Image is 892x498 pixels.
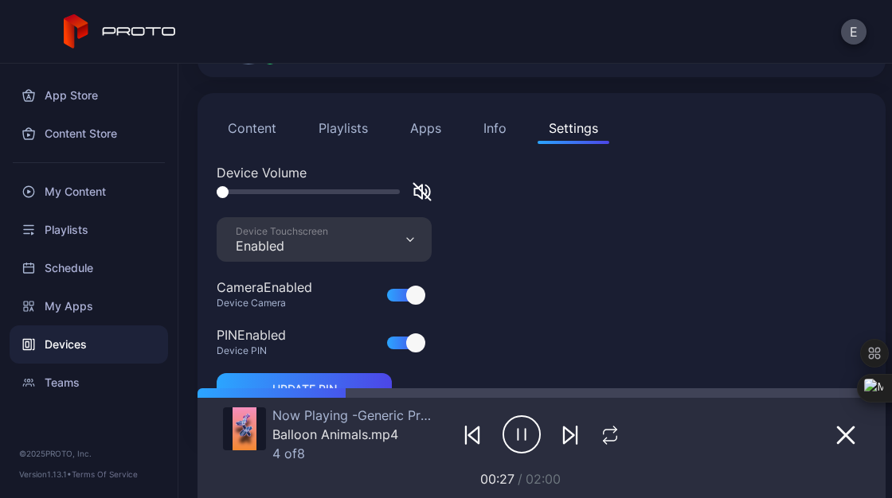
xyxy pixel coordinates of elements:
div: Now Playing [272,407,436,423]
div: Balloon Animals.mp4 [272,426,436,442]
div: Camera Enabled [217,278,312,297]
a: Teams [10,364,168,402]
span: 00:27 [480,471,514,487]
a: Devices [10,325,168,364]
div: UPDATE PIN [272,383,337,395]
span: / [518,471,522,487]
div: Device Camera [217,297,331,309]
div: 4 of 8 [272,445,436,461]
button: Apps [399,112,452,144]
button: Device TouchscreenEnabled [217,217,432,262]
button: UPDATE PIN [217,373,392,405]
a: App Store [10,76,168,115]
a: Terms Of Service [72,469,138,479]
div: Device Touchscreen [236,225,328,238]
span: Generic Proto Content [352,407,494,423]
a: Schedule [10,249,168,287]
a: My Content [10,173,168,211]
div: © 2025 PROTO, Inc. [19,447,158,460]
div: Device PIN [217,344,305,357]
div: Enabled [236,238,328,254]
div: Device Volume [217,163,867,182]
a: My Apps [10,287,168,325]
div: PIN Enabled [217,325,286,344]
button: Settings [538,112,609,144]
button: Content [217,112,288,144]
button: Info [472,112,518,144]
div: Settings [549,119,598,138]
div: Info [483,119,507,138]
a: Content Store [10,115,168,153]
button: Playlists [307,112,379,144]
span: 02:00 [526,471,561,487]
button: E [841,19,867,45]
span: Version 1.13.1 • [19,469,72,479]
a: Playlists [10,211,168,249]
